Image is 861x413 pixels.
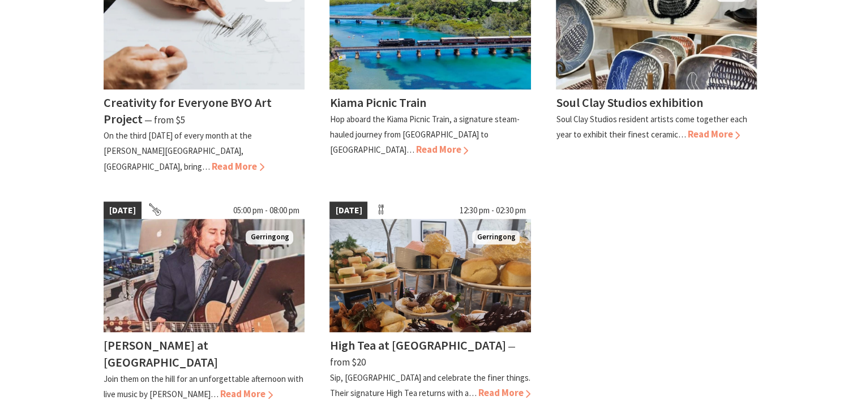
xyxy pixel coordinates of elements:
[246,230,293,244] span: Gerringong
[472,230,520,244] span: Gerringong
[329,340,515,368] span: ⁠— from $20
[478,386,530,399] span: Read More
[556,114,747,140] p: Soul Clay Studios resident artists come together each year to exhibit their finest ceramic…
[329,94,426,110] h4: Kiama Picnic Train
[104,373,303,399] p: Join them on the hill for an unforgettable afternoon with live music by [PERSON_NAME]…
[104,130,252,171] p: On the third [DATE] of every month at the [PERSON_NAME][GEOGRAPHIC_DATA], [GEOGRAPHIC_DATA], bring…
[104,337,218,369] h4: [PERSON_NAME] at [GEOGRAPHIC_DATA]
[104,201,142,220] span: [DATE]
[329,114,519,155] p: Hop aboard the Kiama Picnic Train, a signature steam-hauled journey from [GEOGRAPHIC_DATA] to [GE...
[212,160,264,173] span: Read More
[415,143,468,156] span: Read More
[104,201,305,402] a: [DATE] 05:00 pm - 08:00 pm Anthony Hughes Gerringong [PERSON_NAME] at [GEOGRAPHIC_DATA] Join them...
[329,219,531,332] img: High Tea
[104,219,305,332] img: Anthony Hughes
[453,201,531,220] span: 12:30 pm - 02:30 pm
[687,128,740,140] span: Read More
[227,201,305,220] span: 05:00 pm - 08:00 pm
[329,201,367,220] span: [DATE]
[329,201,531,402] a: [DATE] 12:30 pm - 02:30 pm High Tea Gerringong High Tea at [GEOGRAPHIC_DATA] ⁠— from $20 Sip, [GE...
[144,114,185,126] span: ⁠— from $5
[104,94,272,127] h4: Creativity for Everyone BYO Art Project
[329,372,530,398] p: Sip, [GEOGRAPHIC_DATA] and celebrate the finer things. Their signature High Tea returns with a…
[556,94,702,110] h4: Soul Clay Studios exhibition
[329,337,506,353] h4: High Tea at [GEOGRAPHIC_DATA]
[220,388,273,400] span: Read More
